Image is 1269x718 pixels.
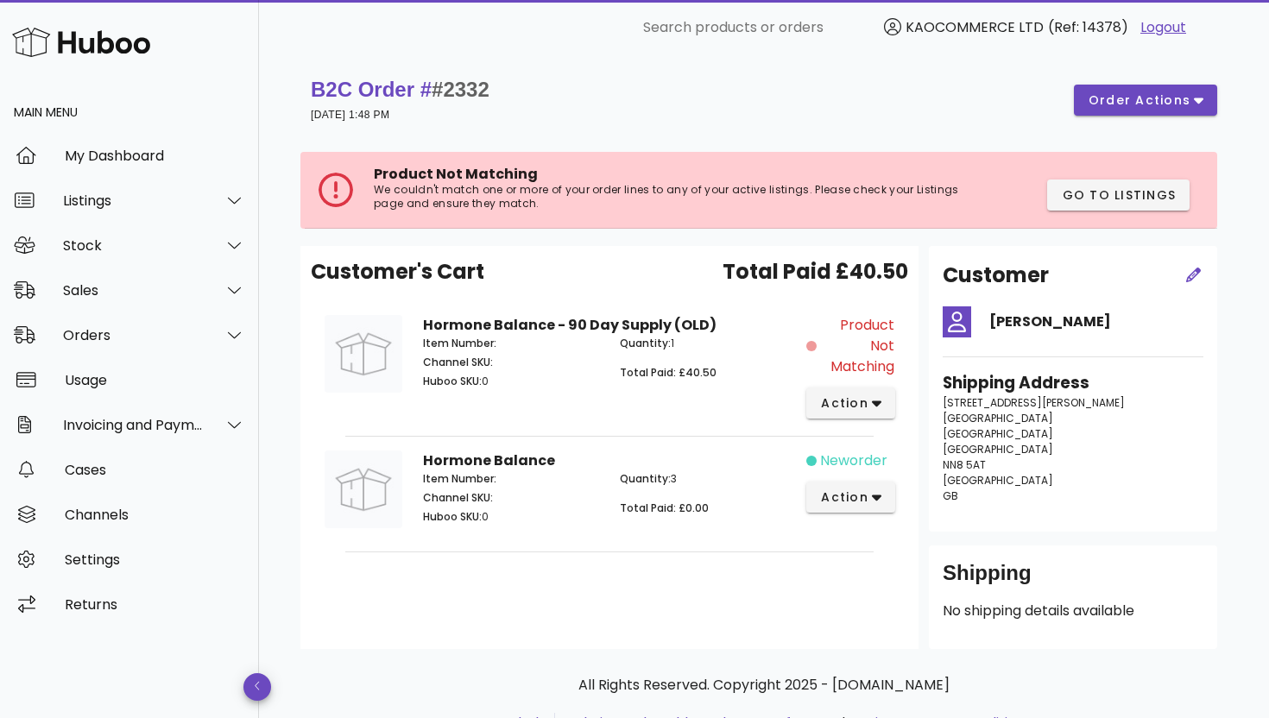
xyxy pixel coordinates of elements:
[423,315,717,335] strong: Hormone Balance - 90 Day Supply (OLD)
[806,387,895,419] button: action
[12,23,150,60] img: Huboo Logo
[943,260,1049,291] h2: Customer
[311,78,489,101] strong: B2C Order #
[311,109,389,121] small: [DATE] 1:48 PM
[423,509,599,525] p: 0
[620,365,717,380] span: Total Paid: £40.50
[63,237,204,254] div: Stock
[65,551,245,568] div: Settings
[1047,179,1190,211] button: Go to Listings
[374,164,538,184] span: Product Not Matching
[943,488,958,503] span: GB
[620,471,796,487] p: 3
[423,336,496,350] span: Item Number:
[820,488,868,507] span: action
[423,509,482,524] span: Huboo SKU:
[423,450,555,470] strong: Hormone Balance
[943,371,1203,395] h3: Shipping Address
[1061,186,1176,205] span: Go to Listings
[65,462,245,478] div: Cases
[620,471,671,486] span: Quantity:
[723,256,908,287] span: Total Paid £40.50
[943,473,1053,488] span: [GEOGRAPHIC_DATA]
[943,411,1053,425] span: [GEOGRAPHIC_DATA]
[65,596,245,613] div: Returns
[620,501,709,515] span: Total Paid: £0.00
[1074,85,1217,116] button: order actions
[806,482,895,513] button: action
[374,183,963,211] p: We couldn't match one or more of your order lines to any of your active listings. Please check yo...
[423,374,482,388] span: Huboo SKU:
[63,282,204,299] div: Sales
[943,426,1053,441] span: [GEOGRAPHIC_DATA]
[906,17,1044,37] span: KAOCOMMERCE LTD
[943,395,1125,410] span: [STREET_ADDRESS][PERSON_NAME]
[989,312,1203,332] h4: [PERSON_NAME]
[423,374,599,389] p: 0
[432,78,489,101] span: #2332
[620,336,671,350] span: Quantity:
[311,256,484,287] span: Customer's Cart
[63,327,204,343] div: Orders
[423,471,496,486] span: Item Number:
[820,394,868,413] span: action
[65,148,245,164] div: My Dashboard
[65,507,245,523] div: Channels
[63,417,204,433] div: Invoicing and Payments
[820,315,894,377] span: Product Not Matching
[943,457,986,472] span: NN8 5AT
[1140,17,1186,38] a: Logout
[423,355,493,369] span: Channel SKU:
[943,601,1203,621] p: No shipping details available
[620,336,796,351] p: 1
[314,675,1214,696] p: All Rights Reserved. Copyright 2025 - [DOMAIN_NAME]
[820,450,887,471] span: neworder
[65,372,245,388] div: Usage
[325,450,402,528] img: Product Image
[325,315,402,393] img: Product Image
[63,192,204,209] div: Listings
[943,442,1053,457] span: [GEOGRAPHIC_DATA]
[943,559,1203,601] div: Shipping
[1048,17,1128,37] span: (Ref: 14378)
[1088,91,1191,110] span: order actions
[423,490,493,505] span: Channel SKU:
